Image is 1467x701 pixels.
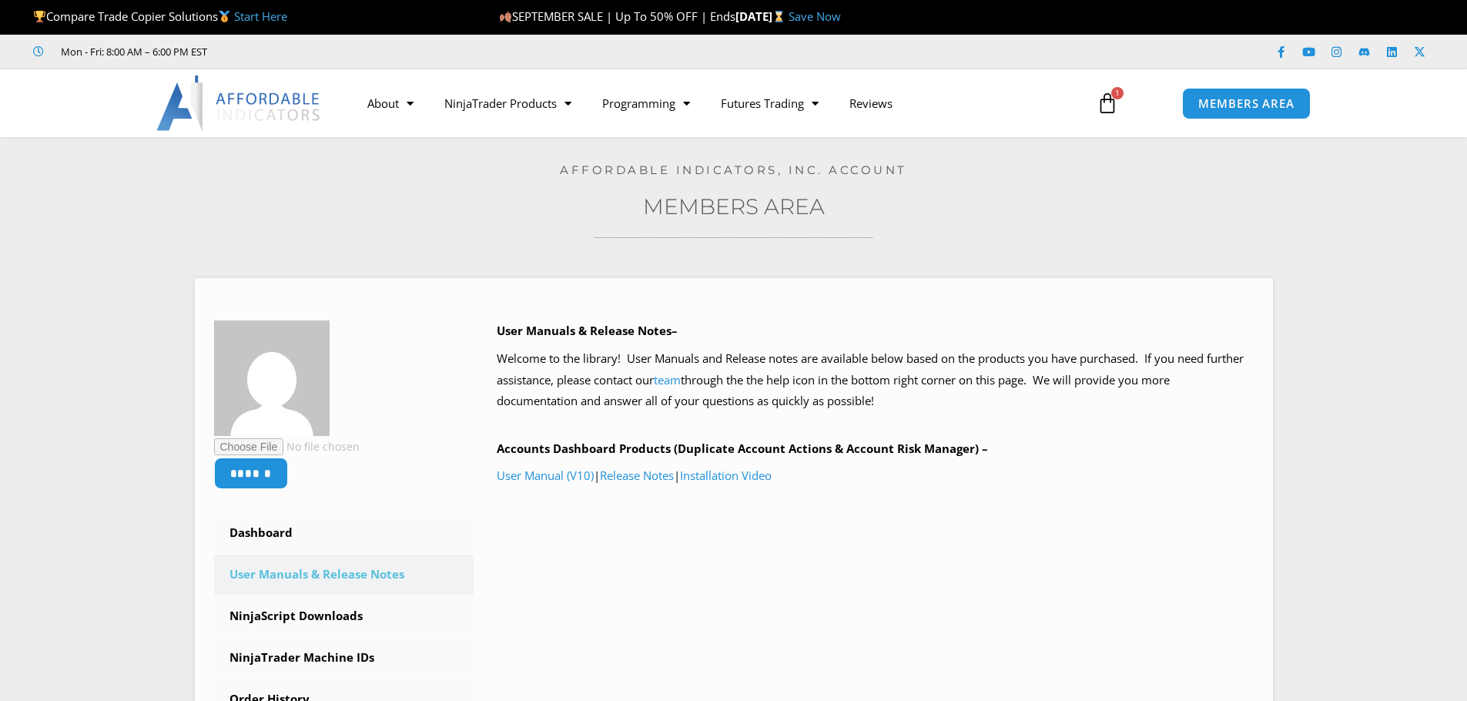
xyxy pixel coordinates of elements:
span: MEMBERS AREA [1198,98,1295,109]
a: NinjaTrader Machine IDs [214,638,474,678]
span: SEPTEMBER SALE | Up To 50% OFF | Ends [499,8,735,24]
a: Members Area [643,193,825,220]
a: MEMBERS AREA [1182,88,1311,119]
a: Save Now [789,8,841,24]
iframe: Customer reviews powered by Trustpilot [229,44,460,59]
p: Welcome to the library! User Manuals and Release notes are available below based on the products ... [497,348,1254,413]
a: NinjaTrader Products [429,86,587,121]
p: | | [497,465,1254,487]
b: User Manuals & Release Notes– [497,323,678,338]
img: LogoAI | Affordable Indicators – NinjaTrader [156,75,322,131]
a: team [654,372,681,387]
a: NinjaScript Downloads [214,596,474,636]
img: ⌛ [773,11,785,22]
span: Mon - Fri: 8:00 AM – 6:00 PM EST [57,42,207,61]
a: Dashboard [214,513,474,553]
b: Accounts Dashboard Products (Duplicate Account Actions & Account Risk Manager) – [497,441,988,456]
a: Release Notes [600,468,674,483]
a: Futures Trading [705,86,834,121]
span: Compare Trade Copier Solutions [33,8,287,24]
a: About [352,86,429,121]
a: 1 [1073,81,1141,126]
a: Programming [587,86,705,121]
strong: [DATE] [735,8,789,24]
img: 4f486a5457a68abf31edfa8dd7d4e4782c02460faed717be5ef7beb2353ebc1c [214,320,330,436]
img: 🥇 [219,11,230,22]
img: 🍂 [500,11,511,22]
a: Installation Video [680,468,772,483]
span: 1 [1111,87,1124,99]
a: User Manuals & Release Notes [214,555,474,595]
a: User Manual (V10) [497,468,594,483]
img: 🏆 [34,11,45,22]
a: Reviews [834,86,908,121]
nav: Menu [352,86,1079,121]
a: Start Here [234,8,287,24]
a: Affordable Indicators, Inc. Account [560,163,907,177]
